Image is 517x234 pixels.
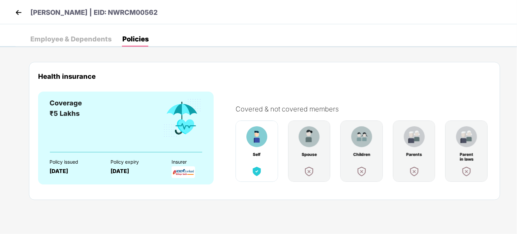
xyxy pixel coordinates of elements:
p: [PERSON_NAME] | EID: NWRCM00562 [30,7,158,18]
div: Self [248,152,266,157]
img: benefitCardImg [299,126,320,147]
img: InsurerLogo [172,166,195,178]
div: Children [353,152,370,157]
span: ₹5 Lakhs [50,109,80,118]
img: benefitCardImg [251,165,263,177]
div: Policy expiry [111,159,160,165]
img: benefitCardImg [162,98,202,138]
img: benefitCardImg [460,165,473,177]
div: Covered & not covered members [236,105,498,113]
img: back [13,7,24,18]
div: Employee & Dependents [30,36,112,42]
img: benefitCardImg [351,126,372,147]
div: Insurer [172,159,221,165]
img: benefitCardImg [303,165,315,177]
div: Parent in laws [458,152,475,157]
div: Policy issued [50,159,99,165]
img: benefitCardImg [356,165,368,177]
img: benefitCardImg [246,126,267,147]
div: Spouse [300,152,318,157]
div: Coverage [50,98,82,108]
img: benefitCardImg [456,126,477,147]
div: Parents [405,152,423,157]
div: Policies [122,36,149,42]
div: Health insurance [38,72,491,80]
img: benefitCardImg [408,165,420,177]
div: [DATE] [111,168,160,174]
div: [DATE] [50,168,99,174]
img: benefitCardImg [404,126,425,147]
